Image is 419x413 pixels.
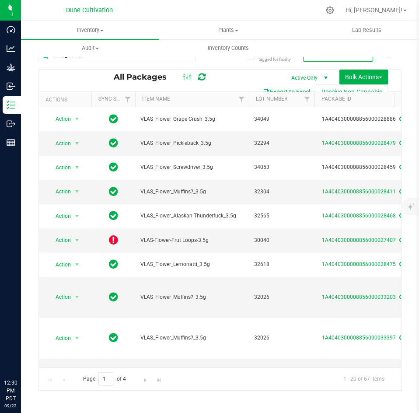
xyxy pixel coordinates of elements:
[160,26,297,34] span: Plants
[322,294,396,300] a: 1A4040300008856000033203
[72,234,83,246] span: select
[325,6,335,14] div: Manage settings
[339,70,388,84] button: Bulk Actions
[256,96,287,102] a: Lot Number
[121,92,135,107] a: Filter
[398,140,404,146] span: Sync from Compliance System
[109,258,118,270] span: In Sync
[76,372,133,386] span: Page of 4
[234,92,249,107] a: Filter
[21,21,159,39] a: Inventory
[26,342,36,352] iframe: Resource center unread badge
[98,372,114,386] input: 1
[313,115,412,123] div: 1A4040300008856000028886
[48,234,71,246] span: Action
[72,137,83,150] span: select
[109,185,118,198] span: In Sync
[159,39,297,57] a: Inventory Counts
[257,84,316,99] button: Export to Excel
[109,137,118,149] span: In Sync
[7,138,15,147] inline-svg: Reports
[4,379,17,402] p: 12:30 PM PDT
[398,189,404,195] span: Sync from Compliance System
[45,97,88,103] div: Actions
[153,372,165,384] a: Go to the last page
[398,335,404,341] span: Sync from Compliance System
[7,44,15,53] inline-svg: Analytics
[7,25,15,34] inline-svg: Dashboard
[7,101,15,109] inline-svg: Inventory
[114,72,175,82] span: All Packages
[21,26,159,34] span: Inventory
[254,293,309,301] span: 32026
[336,372,391,385] span: 1 - 20 of 67 items
[7,82,15,91] inline-svg: Inbound
[254,139,309,147] span: 32294
[72,113,83,125] span: select
[254,334,309,342] span: 32026
[72,259,83,271] span: select
[196,44,261,52] span: Inventory Counts
[109,210,118,222] span: In Sync
[254,115,309,123] span: 34049
[140,115,244,123] span: VLAS_Flower_Grape Crush_3.5g
[159,21,297,39] a: Plants
[48,137,71,150] span: Action
[48,291,71,303] span: Action
[4,402,17,409] p: 09/22
[140,212,244,220] span: VLAS_Flower_Alaskan Thunderfuck_3.5g
[139,372,152,384] a: Go to the next page
[72,185,83,198] span: select
[48,161,71,174] span: Action
[48,185,71,198] span: Action
[48,210,71,222] span: Action
[140,163,244,171] span: VLAS_Flower_Screwdriver_3.5g
[109,113,118,125] span: In Sync
[313,163,412,171] div: 1A4040300008856000028459
[21,39,159,57] a: Audit
[140,260,244,269] span: VLAS_Flower_Lemonatti_3.5g
[322,335,396,341] a: 1A4040300008856000033397
[72,291,83,303] span: select
[340,26,393,34] span: Lab Results
[9,343,35,369] iframe: Resource center
[398,116,404,122] span: Sync from Compliance System
[322,213,396,219] a: 1A4040300008856000028468
[140,139,244,147] span: VLAS_Flower_Pickleback_3.5g
[300,92,314,107] a: Filter
[21,44,159,52] span: Audit
[346,7,402,14] span: Hi, [PERSON_NAME]!
[322,237,396,243] a: 1A4040300008856000027407
[98,96,132,102] a: Sync Status
[322,140,396,146] a: 1A4040300008856000028479
[7,63,15,72] inline-svg: Grow
[48,332,71,344] span: Action
[322,261,396,267] a: 1A4040300008856000028475
[140,293,244,301] span: VLAS_Flower_Muffins?_3.5g
[345,73,382,80] span: Bulk Actions
[109,234,118,246] span: OUT OF SYNC!
[48,113,71,125] span: Action
[109,161,118,173] span: In Sync
[140,188,244,196] span: VLAS_Flower_Muffins?_3.5g
[254,260,309,269] span: 32618
[398,237,404,243] span: Sync from Compliance System
[398,294,404,300] span: Sync from Compliance System
[316,84,388,99] button: Receive Non-Cannabis
[254,188,309,196] span: 32304
[142,96,170,102] a: Item Name
[321,96,351,102] a: Package ID
[398,164,404,170] span: Sync from Compliance System
[72,161,83,174] span: select
[72,332,83,344] span: select
[109,332,118,344] span: In Sync
[72,210,83,222] span: select
[109,291,118,303] span: In Sync
[66,7,113,14] span: Dune Cultivation
[140,334,244,342] span: VLAS_Flower_Muffins?_3.5g
[254,163,309,171] span: 34053
[254,212,309,220] span: 32565
[7,119,15,128] inline-svg: Outbound
[48,259,71,271] span: Action
[398,261,404,267] span: Sync from Compliance System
